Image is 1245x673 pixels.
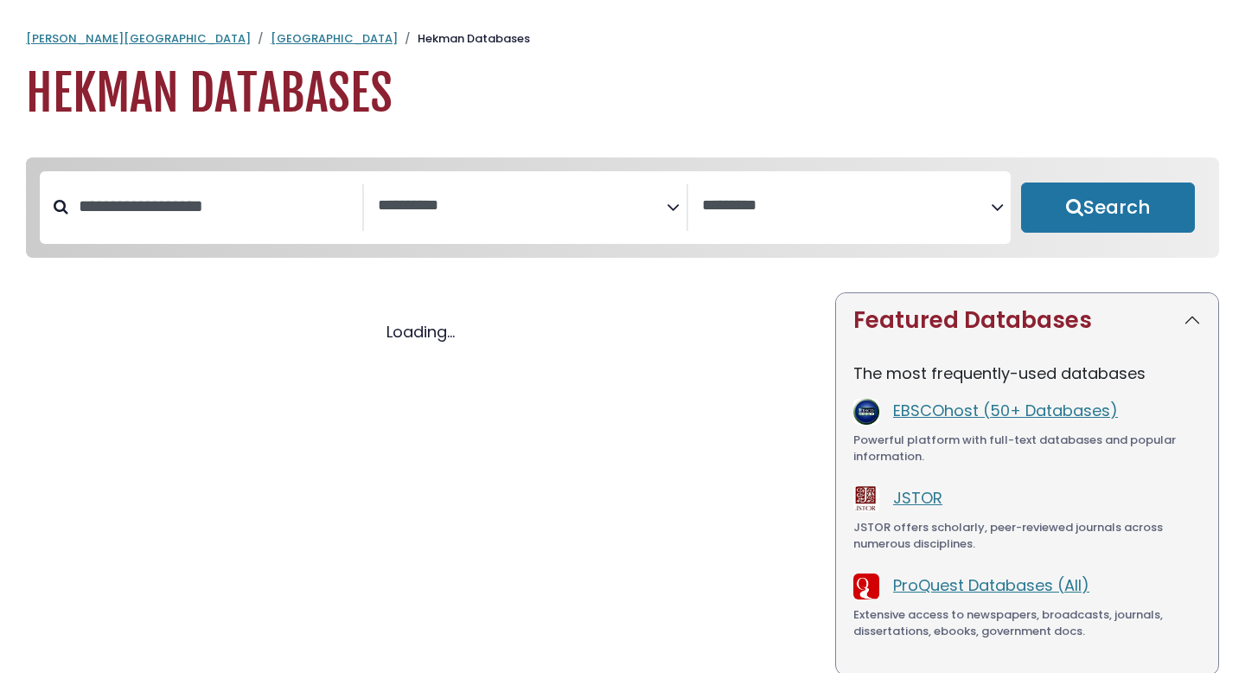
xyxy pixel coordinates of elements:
div: JSTOR offers scholarly, peer-reviewed journals across numerous disciplines. [853,519,1201,553]
a: JSTOR [893,487,942,509]
a: [GEOGRAPHIC_DATA] [271,30,398,47]
nav: breadcrumb [26,30,1219,48]
p: The most frequently-used databases [853,362,1201,385]
a: EBSCOhost (50+ Databases) [893,400,1118,421]
nav: Search filters [26,157,1219,258]
div: Loading... [26,320,814,343]
textarea: Search [702,197,991,215]
a: [PERSON_NAME][GEOGRAPHIC_DATA] [26,30,251,47]
a: ProQuest Databases (All) [893,574,1089,596]
div: Powerful platform with full-text databases and popular information. [853,432,1201,465]
div: Extensive access to newspapers, broadcasts, journals, dissertations, ebooks, government docs. [853,606,1201,640]
button: Featured Databases [836,293,1218,348]
textarea: Search [378,197,667,215]
h1: Hekman Databases [26,65,1219,123]
input: Search database by title or keyword [68,192,362,221]
button: Submit for Search Results [1021,183,1195,233]
li: Hekman Databases [398,30,530,48]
